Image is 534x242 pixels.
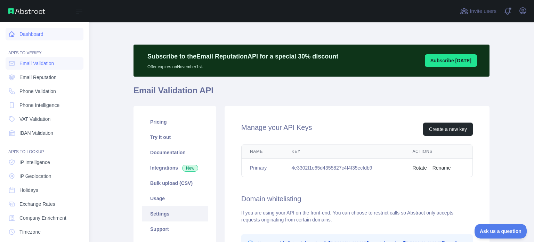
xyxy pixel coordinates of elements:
span: Phone Validation [19,88,56,95]
button: Create a new key [423,123,473,136]
button: Rotate [412,164,427,171]
iframe: Help Scout Beacon - Open [475,224,527,239]
span: Holidays [19,187,38,194]
span: IBAN Validation [19,130,53,136]
span: Timezone [19,228,41,235]
a: Phone Validation [6,85,83,97]
span: VAT Validation [19,116,50,123]
a: Integrations New [142,160,208,175]
a: Phone Intelligence [6,99,83,111]
th: Actions [404,145,472,159]
span: Company Enrichment [19,214,66,221]
h2: Manage your API Keys [241,123,312,136]
th: Name [242,145,283,159]
span: Exchange Rates [19,201,55,208]
td: Primary [242,159,283,177]
button: Invite users [459,6,498,17]
span: New [182,165,198,172]
img: Abstract API [8,8,45,14]
a: Documentation [142,145,208,160]
div: If you are using your API on the front-end. You can choose to restrict calls so Abstract only acc... [241,209,473,223]
th: Key [283,145,404,159]
span: Email Reputation [19,74,57,81]
button: Subscribe [DATE] [425,54,477,67]
span: Email Validation [19,60,54,67]
a: Email Reputation [6,71,83,84]
a: Email Validation [6,57,83,70]
span: Invite users [470,7,496,15]
a: Usage [142,191,208,206]
a: Settings [142,206,208,221]
a: Exchange Rates [6,198,83,210]
td: 4e3302f1e65d4355827c4f4f35ecfdb9 [283,159,404,177]
a: Dashboard [6,28,83,40]
span: Phone Intelligence [19,102,59,109]
p: Subscribe to the Email Reputation API for a special 30 % discount [147,52,338,61]
button: Rename [432,164,451,171]
h1: Email Validation API [133,85,489,102]
span: IP Intelligence [19,159,50,166]
div: API'S TO VERIFY [6,42,83,56]
a: Timezone [6,226,83,238]
h2: Domain whitelisting [241,194,473,204]
div: API'S TO LOOKUP [6,141,83,155]
a: IP Intelligence [6,156,83,169]
a: Support [142,221,208,237]
a: IP Geolocation [6,170,83,182]
a: Try it out [142,130,208,145]
a: Bulk upload (CSV) [142,175,208,191]
span: IP Geolocation [19,173,51,180]
a: Company Enrichment [6,212,83,224]
a: Holidays [6,184,83,196]
a: VAT Validation [6,113,83,125]
a: IBAN Validation [6,127,83,139]
a: Pricing [142,114,208,130]
p: Offer expires on November 1st. [147,61,338,70]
